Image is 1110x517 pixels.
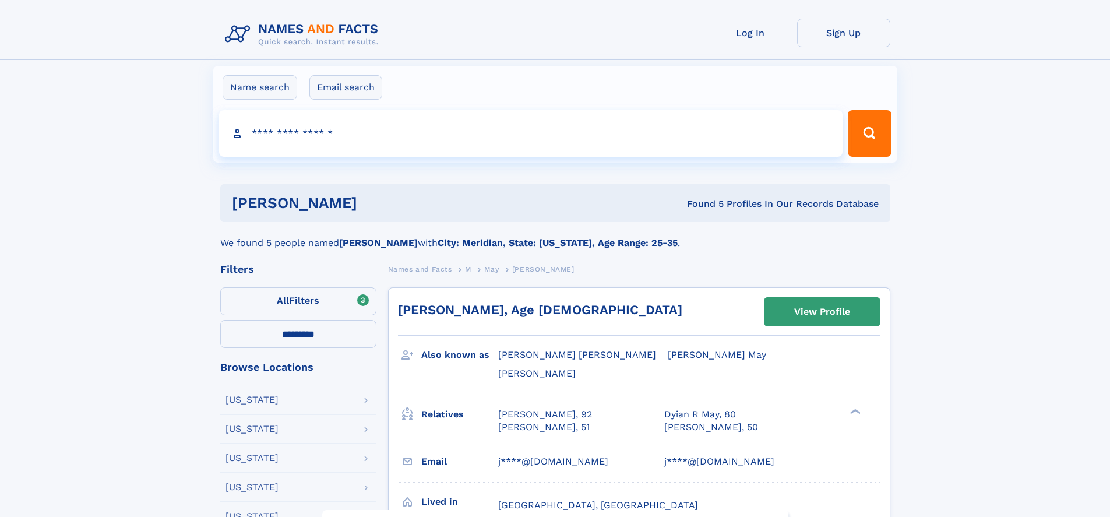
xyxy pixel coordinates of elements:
[339,237,418,248] b: [PERSON_NAME]
[223,75,297,100] label: Name search
[225,424,279,434] div: [US_STATE]
[664,408,736,421] a: Dyian R May, 80
[498,349,656,360] span: [PERSON_NAME] [PERSON_NAME]
[498,421,590,434] a: [PERSON_NAME], 51
[664,421,758,434] a: [PERSON_NAME], 50
[668,349,766,360] span: [PERSON_NAME] May
[421,345,498,365] h3: Also known as
[498,368,576,379] span: [PERSON_NAME]
[484,265,499,273] span: May
[398,303,682,317] a: [PERSON_NAME], Age [DEMOGRAPHIC_DATA]
[522,198,879,210] div: Found 5 Profiles In Our Records Database
[764,298,880,326] a: View Profile
[484,262,499,276] a: May
[388,262,452,276] a: Names and Facts
[219,110,843,157] input: search input
[421,492,498,512] h3: Lived in
[225,395,279,405] div: [US_STATE]
[465,262,471,276] a: M
[225,483,279,492] div: [US_STATE]
[794,298,850,325] div: View Profile
[797,19,890,47] a: Sign Up
[277,295,289,306] span: All
[421,452,498,472] h3: Email
[465,265,471,273] span: M
[438,237,678,248] b: City: Meridian, State: [US_STATE], Age Range: 25-35
[847,407,861,415] div: ❯
[309,75,382,100] label: Email search
[498,408,592,421] a: [PERSON_NAME], 92
[220,287,376,315] label: Filters
[225,453,279,463] div: [US_STATE]
[220,222,890,250] div: We found 5 people named with .
[220,362,376,372] div: Browse Locations
[421,405,498,424] h3: Relatives
[220,264,376,275] div: Filters
[498,500,698,511] span: [GEOGRAPHIC_DATA], [GEOGRAPHIC_DATA]
[848,110,891,157] button: Search Button
[704,19,797,47] a: Log In
[232,196,522,210] h1: [PERSON_NAME]
[512,265,575,273] span: [PERSON_NAME]
[220,19,388,50] img: Logo Names and Facts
